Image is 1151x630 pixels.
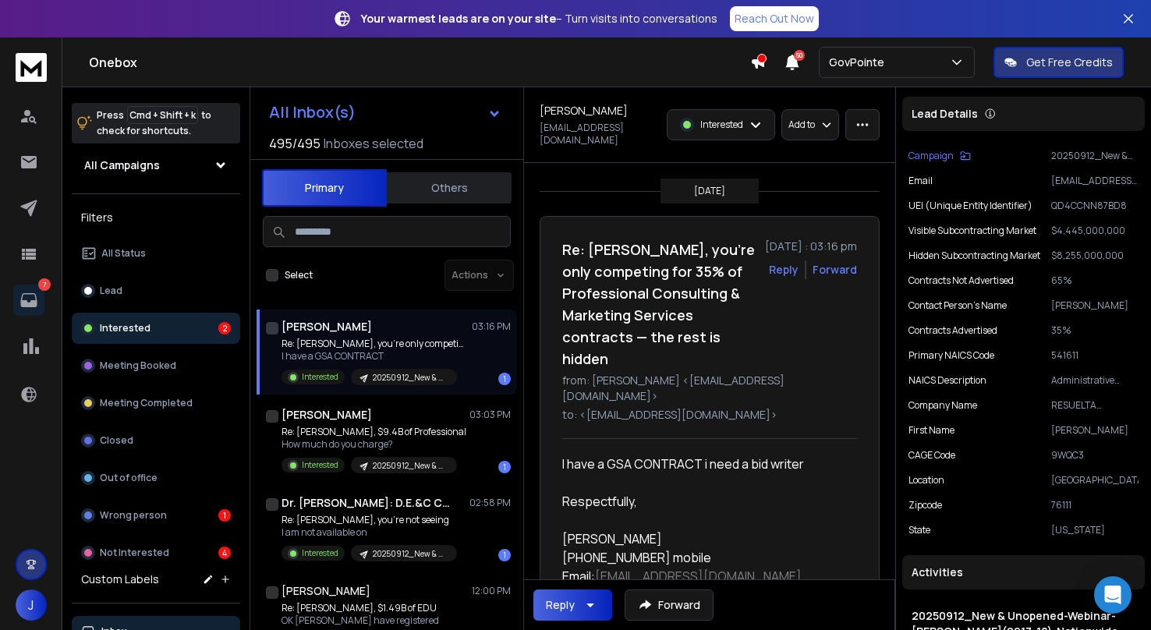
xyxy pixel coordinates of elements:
button: Interested2 [72,313,240,344]
div: Open Intercom Messenger [1094,576,1132,614]
p: NAICS Description [908,374,986,387]
div: Activities [902,555,1145,589]
p: Zipcode [908,499,942,511]
button: Meeting Completed [72,388,240,419]
button: Reply [769,262,799,278]
div: 1 [498,373,511,385]
button: Reply [533,589,612,621]
p: State [908,524,930,536]
div: Forward [813,262,857,278]
label: Select [285,269,313,281]
p: First Name [908,424,954,437]
p: Interested [302,547,338,559]
p: Interested [100,322,151,334]
p: $8,255,000,000 [1051,250,1139,262]
p: Interested [302,459,338,471]
p: [DATE] : 03:16 pm [765,239,857,254]
p: All Status [101,247,146,260]
p: 12:00 PM [472,585,511,597]
p: Email [908,175,933,187]
p: – Turn visits into conversations [361,11,717,27]
p: Lead Details [912,106,978,122]
button: Out of office [72,462,240,494]
p: Closed [100,434,133,447]
button: Get Free Credits [993,47,1124,78]
p: QD4CCNN87BD8 [1051,200,1139,212]
div: [PHONE_NUMBER] mobile [562,548,845,567]
p: 20250912_New & Unopened-Webinar-[PERSON_NAME](0917-18)-Nationwide Marketing Support Contracts [1051,150,1139,162]
p: 65% [1051,274,1139,287]
p: Reach Out Now [735,11,814,27]
p: Re: [PERSON_NAME], $1.49B of EDU [282,602,457,614]
span: 50 [794,50,805,61]
p: Get Free Credits [1026,55,1113,70]
h3: Filters [72,207,240,228]
p: 9WQC3 [1051,449,1139,462]
a: [EMAIL_ADDRESS][DOMAIN_NAME] [595,568,802,585]
div: Email: [562,567,845,586]
p: I am not available on [282,526,457,539]
p: Re: [PERSON_NAME], $9.4B of Professional [282,426,466,438]
p: Campaign [908,150,954,162]
button: Forward [625,589,714,621]
button: All Status [72,238,240,269]
h1: Dr. [PERSON_NAME]: D.E.&C Consulting [282,495,453,511]
p: Interested [700,119,743,131]
a: Reach Out Now [730,6,819,31]
div: I have a GSA CONTRACT i need a bid writer [562,455,845,473]
div: 2 [218,322,231,334]
p: Lead [100,285,122,297]
div: 1 [498,549,511,561]
button: J [16,589,47,621]
p: 76111 [1051,499,1139,511]
button: Not Interested4 [72,537,240,568]
p: 20250912_New & Unopened-Webinar-[PERSON_NAME](0917-18)-Nationwide Marketing Support Contracts [373,548,448,560]
p: Interested [302,371,338,383]
h1: All Inbox(s) [269,104,356,120]
p: Contact person's name [908,299,1007,312]
p: How much do you charge? [282,438,466,451]
div: 1 [498,461,511,473]
button: Lead [72,275,240,306]
button: Meeting Booked [72,350,240,381]
h1: [PERSON_NAME] [282,583,370,599]
div: 4 [218,547,231,559]
p: to: <[EMAIL_ADDRESS][DOMAIN_NAME]> [562,407,857,423]
p: Wrong person [100,509,167,522]
img: logo [16,53,47,82]
p: Press to check for shortcuts. [97,108,211,139]
p: 03:03 PM [469,409,511,421]
p: from: [PERSON_NAME] <[EMAIL_ADDRESS][DOMAIN_NAME]> [562,373,857,404]
p: Hidden Subcontracting Market [908,250,1040,262]
p: Primary NAICS code [908,349,994,362]
p: [GEOGRAPHIC_DATA] [1051,474,1139,487]
p: Visible Subcontracting Market [908,225,1036,237]
p: Add to [788,119,815,131]
strong: Your warmest leads are on your site [361,11,556,26]
p: $4,445,000,000 [1051,225,1139,237]
p: [US_STATE] [1051,524,1139,536]
h1: Re: [PERSON_NAME], you’re only competing for 35% of Professional Consulting & Marketing Services ... [562,239,756,370]
p: Re: [PERSON_NAME], you’re only competing [282,338,469,350]
h1: Onebox [89,53,750,72]
h1: All Campaigns [84,157,160,173]
p: Meeting Completed [100,397,193,409]
p: 20250912_New & Unopened-Webinar-[PERSON_NAME](0917-18)-Nationwide Marketing Support Contracts [373,372,448,384]
button: Campaign [908,150,971,162]
p: 02:58 PM [469,497,511,509]
div: [PERSON_NAME] [562,529,845,548]
p: 35% [1051,324,1139,337]
span: Cmd + Shift + k [127,106,198,124]
p: CAGE code [908,449,955,462]
p: Out of office [100,472,158,484]
p: Meeting Booked [100,359,176,372]
a: 7 [13,285,44,316]
button: All Inbox(s) [257,97,514,128]
div: Reply [546,597,575,613]
p: [DATE] [694,185,725,197]
button: Wrong person1 [72,500,240,531]
p: GovPointe [829,55,891,70]
h3: Custom Labels [81,572,159,587]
